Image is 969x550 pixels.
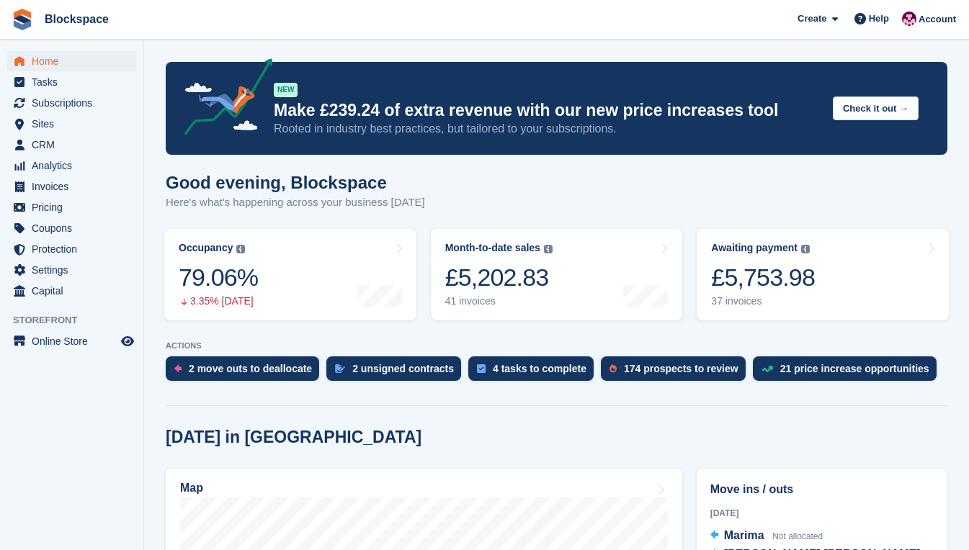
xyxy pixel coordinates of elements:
[12,9,33,30] img: stora-icon-8386f47178a22dfd0bd8f6a31ec36ba5ce8667c1dd55bd0f319d3a0aa187defe.svg
[180,482,203,495] h2: Map
[166,173,425,192] h1: Good evening, Blockspace
[274,121,821,137] p: Rooted in industry best practices, but tailored to your subscriptions.
[32,260,118,280] span: Settings
[468,356,601,388] a: 4 tasks to complete
[32,218,118,238] span: Coupons
[179,295,258,307] div: 3.35% [DATE]
[166,341,947,351] p: ACTIONS
[445,242,540,254] div: Month-to-date sales
[7,281,136,301] a: menu
[166,428,421,447] h2: [DATE] in [GEOGRAPHIC_DATA]
[697,229,949,320] a: Awaiting payment £5,753.98 37 invoices
[762,366,773,372] img: price_increase_opportunities-93ffe204e8149a01c8c9dc8f82e8f89637d9d84a8eef4429ea346261dce0b2c0.svg
[798,12,826,26] span: Create
[179,263,258,292] div: 79.06%
[919,12,956,27] span: Account
[7,176,136,197] a: menu
[32,197,118,217] span: Pricing
[544,245,553,253] img: icon-info-grey-7440780725fd019a000dd9b08b2336e03edf1995a4989e88bcd33f0948082b44.svg
[7,260,136,280] a: menu
[7,93,136,113] a: menu
[32,135,118,155] span: CRM
[32,331,118,351] span: Online Store
[431,229,683,320] a: Month-to-date sales £5,202.83 41 invoices
[711,295,815,307] div: 37 invoices
[753,356,944,388] a: 21 price increase opportunities
[189,363,312,374] div: 2 move outs to deallocate
[772,531,823,541] span: Not allocated
[32,281,118,301] span: Capital
[711,263,815,292] div: £5,753.98
[32,176,118,197] span: Invoices
[7,114,136,134] a: menu
[624,363,738,374] div: 174 prospects to review
[32,72,118,92] span: Tasks
[833,96,919,120] button: Check it out →
[711,242,798,254] div: Awaiting payment
[445,295,553,307] div: 41 invoices
[32,239,118,259] span: Protection
[601,356,753,388] a: 174 prospects to review
[7,197,136,217] a: menu
[179,242,233,254] div: Occupancy
[609,364,617,373] img: prospect-51fa495bee0391a8d652442698ab0144808aea92771e9ea1ae160a38d050c398.svg
[39,7,115,31] a: Blockspace
[174,364,182,373] img: move_outs_to_deallocate_icon-f764333ba52eb49d3ac5e1228854f67142a1ed5810a6f6cc68b1a99e826820c5.svg
[166,356,326,388] a: 2 move outs to deallocate
[164,229,416,320] a: Occupancy 79.06% 3.35% [DATE]
[335,364,345,373] img: contract_signature_icon-13c848040528278c33f63329250d36e43548de30e8caae1d1a13099fd9432cc5.svg
[445,263,553,292] div: £5,202.83
[7,239,136,259] a: menu
[7,72,136,92] a: menu
[352,363,454,374] div: 2 unsigned contracts
[32,155,118,176] span: Analytics
[493,363,586,374] div: 4 tasks to complete
[710,527,823,546] a: Marima Not allocated
[7,51,136,71] a: menu
[326,356,468,388] a: 2 unsigned contracts
[780,363,929,374] div: 21 price increase opportunities
[13,313,143,328] span: Storefront
[119,333,136,350] a: Preview store
[902,12,916,26] img: Blockspace
[274,100,821,121] p: Make £239.24 of extra revenue with our new price increases tool
[172,58,273,140] img: price-adjustments-announcement-icon-8257ccfd72463d97f412b2fc003d46551f7dbcb40ab6d574587a9cd5c0d94...
[274,83,298,97] div: NEW
[7,155,136,176] a: menu
[477,364,486,373] img: task-75834270c22a3079a89374b754ae025e5fb1db73e45f91037f5363f120a921f8.svg
[710,481,934,498] h2: Move ins / outs
[869,12,889,26] span: Help
[32,51,118,71] span: Home
[32,114,118,134] span: Sites
[7,135,136,155] a: menu
[166,194,425,211] p: Here's what's happening across your business [DATE]
[32,93,118,113] span: Subscriptions
[801,245,810,253] img: icon-info-grey-7440780725fd019a000dd9b08b2336e03edf1995a4989e88bcd33f0948082b44.svg
[7,331,136,351] a: menu
[236,245,245,253] img: icon-info-grey-7440780725fd019a000dd9b08b2336e03edf1995a4989e88bcd33f0948082b44.svg
[7,218,136,238] a: menu
[710,507,934,520] div: [DATE]
[724,529,764,541] span: Marima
